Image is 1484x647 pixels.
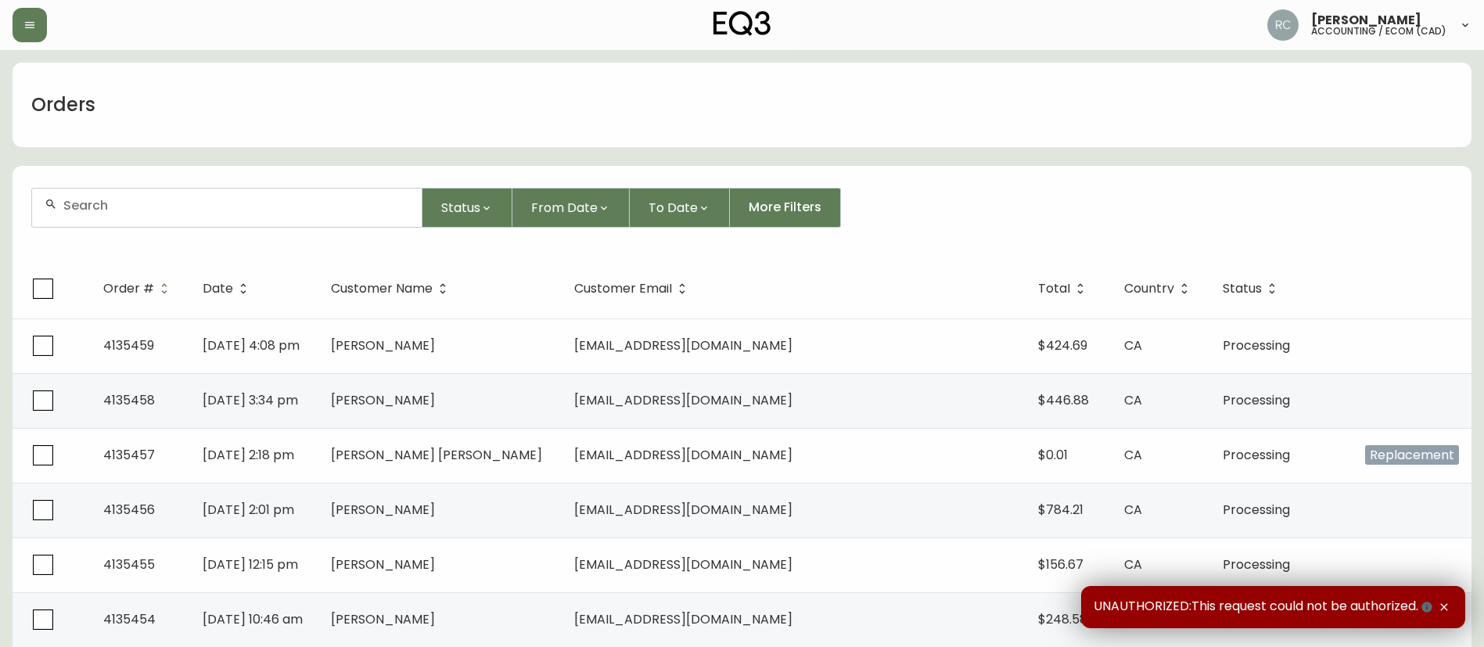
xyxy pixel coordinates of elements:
[1124,501,1142,519] span: CA
[331,555,435,573] span: [PERSON_NAME]
[203,282,253,296] span: Date
[63,198,409,213] input: Search
[203,391,298,409] span: [DATE] 3:34 pm
[31,92,95,118] h1: Orders
[1223,555,1290,573] span: Processing
[1038,501,1083,519] span: $784.21
[1038,282,1091,296] span: Total
[1124,282,1195,296] span: Country
[203,610,303,628] span: [DATE] 10:46 am
[1124,391,1142,409] span: CA
[1223,282,1282,296] span: Status
[331,391,435,409] span: [PERSON_NAME]
[1124,446,1142,464] span: CA
[331,284,433,293] span: Customer Name
[1365,445,1459,465] span: Replacement
[422,188,512,228] button: Status
[103,336,154,354] span: 4135459
[1094,598,1435,616] span: UNAUTHORIZED:This request could not be authorized.
[203,501,294,519] span: [DATE] 2:01 pm
[649,198,698,217] span: To Date
[331,610,435,628] span: [PERSON_NAME]
[1038,284,1070,293] span: Total
[1311,14,1421,27] span: [PERSON_NAME]
[574,501,792,519] span: [EMAIL_ADDRESS][DOMAIN_NAME]
[103,555,155,573] span: 4135455
[331,336,435,354] span: [PERSON_NAME]
[331,282,453,296] span: Customer Name
[441,198,480,217] span: Status
[103,284,154,293] span: Order #
[1223,446,1290,464] span: Processing
[103,610,156,628] span: 4135454
[331,446,542,464] span: [PERSON_NAME] [PERSON_NAME]
[1223,501,1290,519] span: Processing
[574,610,792,628] span: [EMAIL_ADDRESS][DOMAIN_NAME]
[1038,446,1068,464] span: $0.01
[574,284,672,293] span: Customer Email
[574,336,792,354] span: [EMAIL_ADDRESS][DOMAIN_NAME]
[203,446,294,464] span: [DATE] 2:18 pm
[1038,391,1089,409] span: $446.88
[1124,555,1142,573] span: CA
[574,446,792,464] span: [EMAIL_ADDRESS][DOMAIN_NAME]
[713,11,771,36] img: logo
[1267,9,1299,41] img: f4ba4e02bd060be8f1386e3ca455bd0e
[203,336,300,354] span: [DATE] 4:08 pm
[749,199,821,216] span: More Filters
[331,501,435,519] span: [PERSON_NAME]
[203,555,298,573] span: [DATE] 12:15 pm
[1124,284,1174,293] span: Country
[1223,284,1262,293] span: Status
[103,501,155,519] span: 4135456
[103,391,155,409] span: 4135458
[1124,336,1142,354] span: CA
[574,282,692,296] span: Customer Email
[1038,555,1083,573] span: $156.67
[203,284,233,293] span: Date
[1223,336,1290,354] span: Processing
[531,198,598,217] span: From Date
[1038,336,1087,354] span: $424.69
[630,188,730,228] button: To Date
[1223,391,1290,409] span: Processing
[103,282,174,296] span: Order #
[512,188,630,228] button: From Date
[103,446,155,464] span: 4135457
[730,188,841,228] button: More Filters
[1038,610,1087,628] span: $248.58
[574,555,792,573] span: [EMAIL_ADDRESS][DOMAIN_NAME]
[574,391,792,409] span: [EMAIL_ADDRESS][DOMAIN_NAME]
[1311,27,1446,36] h5: accounting / ecom (cad)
